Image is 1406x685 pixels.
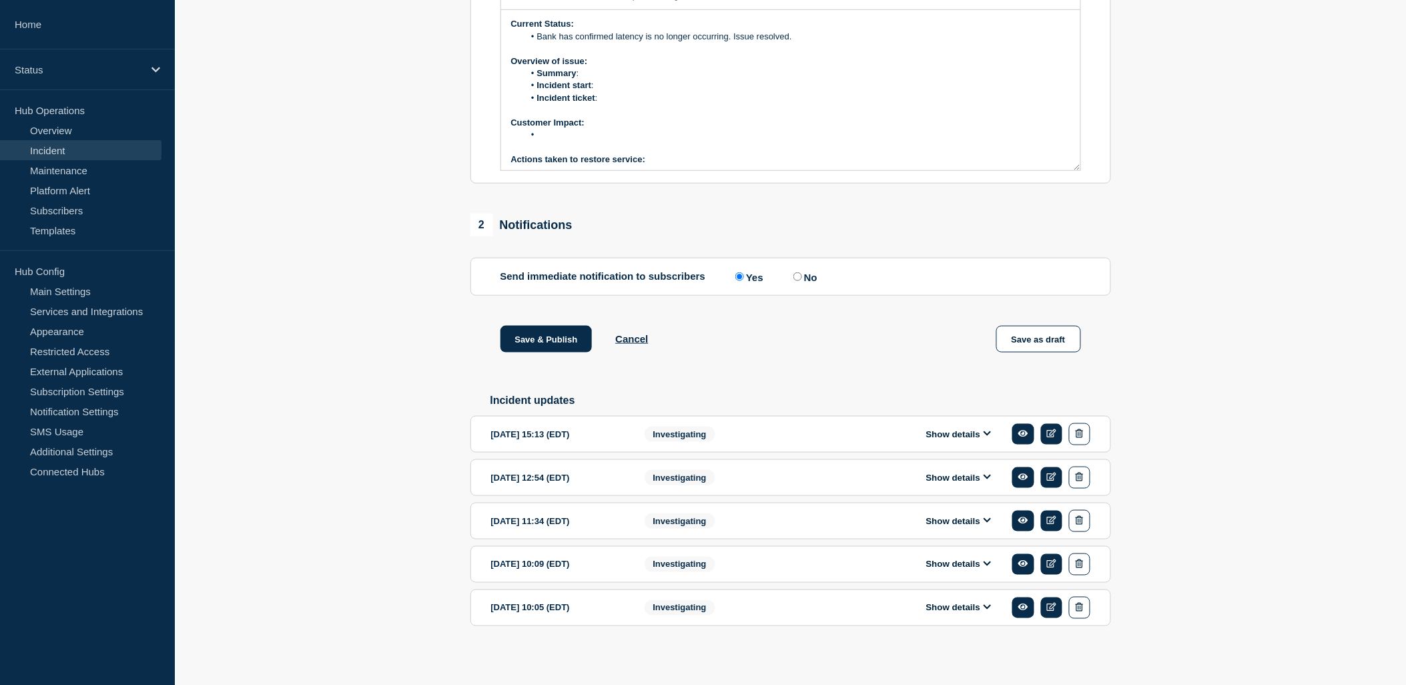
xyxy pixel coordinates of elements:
[793,272,802,281] input: No
[524,31,1070,43] li: Bank has confirmed latency is no longer occurring. Issue resolved.
[996,326,1081,353] button: Save as draft
[491,423,625,445] div: [DATE] 15:13 (EDT)
[491,467,625,489] div: [DATE] 12:54 (EDT)
[645,427,715,442] span: Investigating
[537,68,577,78] strong: Summary
[537,93,595,103] strong: Incident ticket
[500,270,1081,283] div: Send immediate notification to subscribers
[645,600,715,616] span: Investigating
[922,472,996,483] button: Show details
[922,429,996,440] button: Show details
[491,597,625,619] div: [DATE] 10:05 (EDT)
[537,80,592,90] strong: Incident start
[922,559,996,570] button: Show details
[491,510,625,532] div: [DATE] 11:34 (EDT)
[490,395,1111,407] h2: Incident updates
[15,64,143,75] p: Status
[470,214,493,236] span: 2
[645,470,715,485] span: Investigating
[511,19,575,29] strong: Current Status:
[790,270,817,283] label: No
[511,118,585,128] strong: Customer Impact:
[922,515,996,527] button: Show details
[524,67,1070,79] li: :
[524,79,1070,91] li: :
[511,154,646,164] strong: Actions taken to restore service:
[500,326,593,353] button: Save & Publish
[732,270,763,283] label: Yes
[470,214,573,236] div: Notifications
[922,602,996,614] button: Show details
[491,553,625,576] div: [DATE] 10:09 (EDT)
[735,272,744,281] input: Yes
[524,92,1070,104] li: :
[511,56,588,66] strong: Overview of issue:
[615,333,648,345] button: Cancel
[500,270,706,283] p: Send immediate notification to subscribers
[501,10,1080,170] div: Message
[645,513,715,529] span: Investigating
[645,557,715,572] span: Investigating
